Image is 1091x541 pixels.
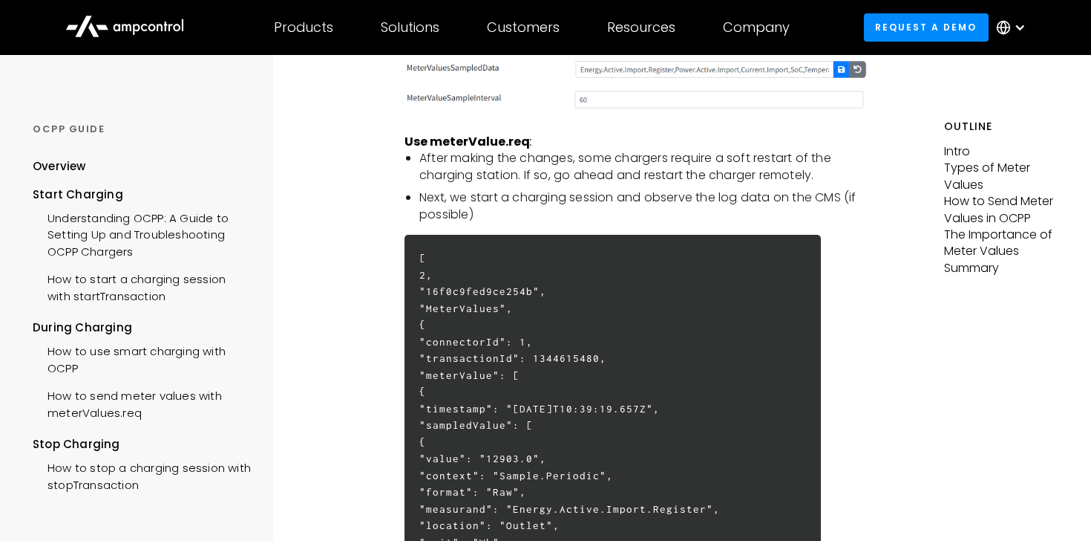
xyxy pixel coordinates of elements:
[944,119,1058,135] h5: Outline
[33,123,251,136] div: OCPP GUIDE
[723,19,790,36] div: Company
[419,189,868,223] li: Next, we start a charging session and observe the log data on the CMS (if possible)
[33,158,86,186] a: Overview
[487,19,560,36] div: Customers
[33,380,251,425] a: How to send meter values with meterValues.req
[404,89,868,109] img: OCPP MeterValueSampleInterval (the intervals of the meter during a session in seconds)
[33,436,251,453] div: Stop Charging
[33,264,251,308] a: How to start a charging session with startTransaction
[33,320,251,336] div: During Charging
[274,19,333,36] div: Products
[530,133,532,150] em: :
[404,117,868,134] p: ‍
[381,19,439,36] div: Solutions
[944,193,1058,227] p: How to Send Meter Values in OCPP
[33,187,251,203] div: Start Charging
[419,150,868,184] li: After making the changes, some chargers require a soft restart of the charging station. If so, go...
[607,19,675,36] div: Resources
[404,59,868,80] img: OCPP MeterValuesSampledData (the measurands)
[33,158,86,175] div: Overview
[944,227,1058,260] p: The Importance of Meter Values
[944,260,1058,276] p: Summary
[404,133,532,150] strong: Use meterValue.req
[864,13,989,41] a: Request a demo
[944,143,1058,160] p: Intro
[944,160,1058,193] p: Types of Meter Values
[33,203,251,264] a: Understanding OCPP: A Guide to Setting Up and Troubleshooting OCPP Chargers
[33,336,251,380] a: How to use smart charging with OCPP
[33,453,251,497] a: How to stop a charging session with stopTransaction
